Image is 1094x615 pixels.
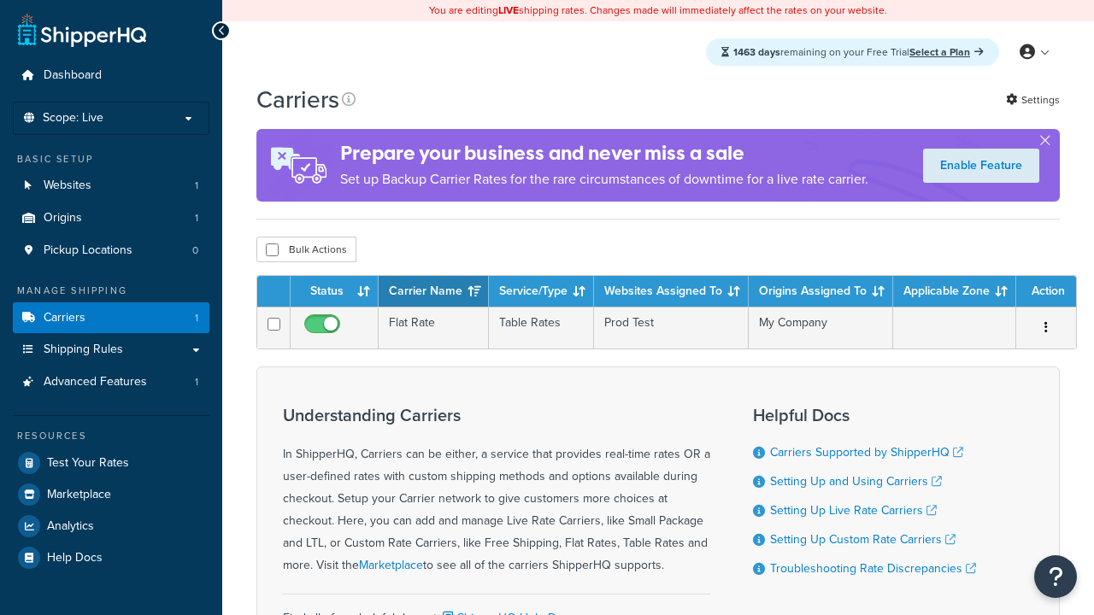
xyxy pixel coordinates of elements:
[13,235,209,266] a: Pickup Locations 0
[256,83,339,116] h1: Carriers
[195,179,198,193] span: 1
[770,501,937,519] a: Setting Up Live Rate Carriers
[283,406,710,577] div: In ShipperHQ, Carriers can be either, a service that provides real-time rates OR a user-defined r...
[47,551,103,565] span: Help Docs
[359,556,423,574] a: Marketplace
[13,479,209,510] a: Marketplace
[770,559,976,577] a: Troubleshooting Rate Discrepancies
[44,375,147,389] span: Advanced Features
[749,276,893,307] th: Origins Assigned To: activate to sort column ascending
[44,179,91,193] span: Websites
[1006,88,1060,112] a: Settings
[47,456,129,471] span: Test Your Rates
[13,152,209,167] div: Basic Setup
[13,366,209,398] li: Advanced Features
[13,235,209,266] li: Pickup Locations
[594,307,749,348] td: Prod Test
[909,44,984,60] a: Select a Plan
[47,519,94,534] span: Analytics
[13,170,209,202] li: Websites
[44,211,82,225] span: Origins
[47,488,111,502] span: Marketplace
[379,276,489,307] th: Carrier Name: activate to sort column ascending
[770,530,956,548] a: Setting Up Custom Rate Carriers
[44,311,85,325] span: Carriers
[706,38,999,66] div: remaining on your Free Trial
[498,3,519,18] b: LIVE
[195,211,198,225] span: 1
[13,170,209,202] a: Websites 1
[13,429,209,443] div: Resources
[13,202,209,234] li: Origins
[44,68,102,83] span: Dashboard
[44,243,132,258] span: Pickup Locations
[283,406,710,425] h3: Understanding Carriers
[13,542,209,573] a: Help Docs
[340,167,868,191] p: Set up Backup Carrier Rates for the rare circumstances of downtime for a live rate carrier.
[489,276,594,307] th: Service/Type: activate to sort column ascending
[1034,555,1077,598] button: Open Resource Center
[256,237,356,262] button: Bulk Actions
[13,202,209,234] a: Origins 1
[770,472,942,490] a: Setting Up and Using Carriers
[13,302,209,334] a: Carriers 1
[340,139,868,167] h4: Prepare your business and never miss a sale
[13,284,209,298] div: Manage Shipping
[192,243,198,258] span: 0
[195,311,198,325] span: 1
[13,60,209,91] a: Dashboard
[749,307,893,348] td: My Company
[13,448,209,478] a: Test Your Rates
[923,149,1039,183] a: Enable Feature
[753,406,976,425] h3: Helpful Docs
[18,13,146,47] a: ShipperHQ Home
[13,334,209,366] a: Shipping Rules
[893,276,1016,307] th: Applicable Zone: activate to sort column ascending
[13,366,209,398] a: Advanced Features 1
[43,111,103,126] span: Scope: Live
[256,129,340,202] img: ad-rules-rateshop-fe6ec290ccb7230408bd80ed9643f0289d75e0ffd9eb532fc0e269fcd187b520.png
[733,44,780,60] strong: 1463 days
[13,302,209,334] li: Carriers
[379,307,489,348] td: Flat Rate
[594,276,749,307] th: Websites Assigned To: activate to sort column ascending
[44,343,123,357] span: Shipping Rules
[291,276,379,307] th: Status: activate to sort column ascending
[195,375,198,389] span: 1
[489,307,594,348] td: Table Rates
[13,511,209,542] a: Analytics
[770,443,963,461] a: Carriers Supported by ShipperHQ
[1016,276,1076,307] th: Action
